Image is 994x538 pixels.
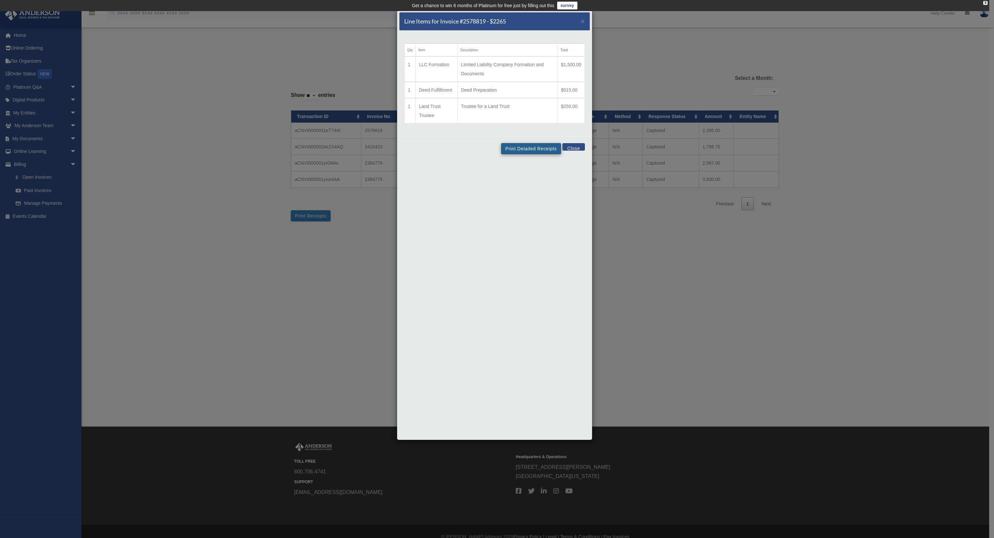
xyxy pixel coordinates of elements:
button: Close [581,18,585,24]
td: Trustee for a Land Trust [458,98,558,124]
span: × [581,17,585,25]
td: 1 [405,98,416,124]
td: Deed Fulfillment [416,82,458,98]
th: Qty [405,44,416,57]
th: Item [416,44,458,57]
td: 1 [405,56,416,82]
td: Land Trust Trustee [416,98,458,124]
div: close [983,1,987,5]
td: Limited Liability Company Formation and Documents [458,56,558,82]
td: $515.00 [557,82,585,98]
td: Deed Preparation [458,82,558,98]
td: $1,500.00 [557,56,585,82]
button: Print Detailed Receipts [501,143,561,154]
th: Description [458,44,558,57]
a: survey [557,2,577,9]
th: Total [557,44,585,57]
h5: Line Items for Invoice #2578819 - $2265 [404,17,506,25]
button: Close [562,143,585,151]
td: LLC Formation [416,56,458,82]
td: 1 [405,82,416,98]
div: Get a chance to win 6 months of Platinum for free just by filling out this [412,2,554,9]
td: $250.00 [557,98,585,124]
